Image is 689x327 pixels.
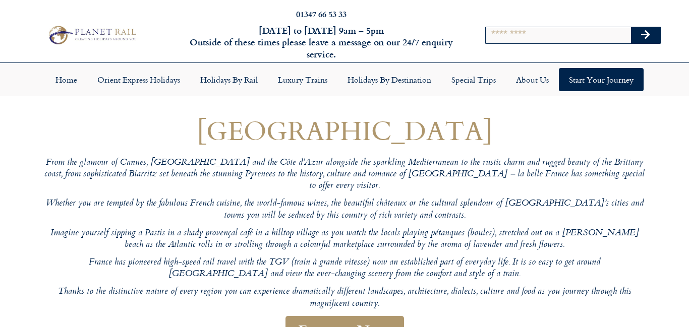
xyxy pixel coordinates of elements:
p: Thanks to the distinctive nature of every region you can experience dramatically different landsc... [42,286,647,310]
img: Planet Rail Train Holidays Logo [45,24,139,47]
p: Whether you are tempted by the fabulous French cuisine, the world-famous wines, the beautiful châ... [42,198,647,222]
nav: Menu [5,68,684,91]
a: Orient Express Holidays [87,68,190,91]
a: Home [45,68,87,91]
p: France has pioneered high-speed rail travel with the TGV (train à grande vitesse) now an establis... [42,257,647,281]
a: 01347 66 53 33 [296,8,347,20]
p: Imagine yourself sipping a Pastis in a shady provençal café in a hilltop village as you watch the... [42,228,647,251]
button: Search [631,27,660,43]
h1: [GEOGRAPHIC_DATA] [42,115,647,145]
a: Special Trips [441,68,506,91]
a: Start your Journey [559,68,644,91]
h6: [DATE] to [DATE] 9am – 5pm Outside of these times please leave a message on our 24/7 enquiry serv... [186,25,456,60]
a: Holidays by Destination [337,68,441,91]
a: About Us [506,68,559,91]
a: Luxury Trains [268,68,337,91]
a: Holidays by Rail [190,68,268,91]
p: From the glamour of Cannes, [GEOGRAPHIC_DATA] and the Côte d’Azur alongside the sparkling Mediter... [42,157,647,192]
